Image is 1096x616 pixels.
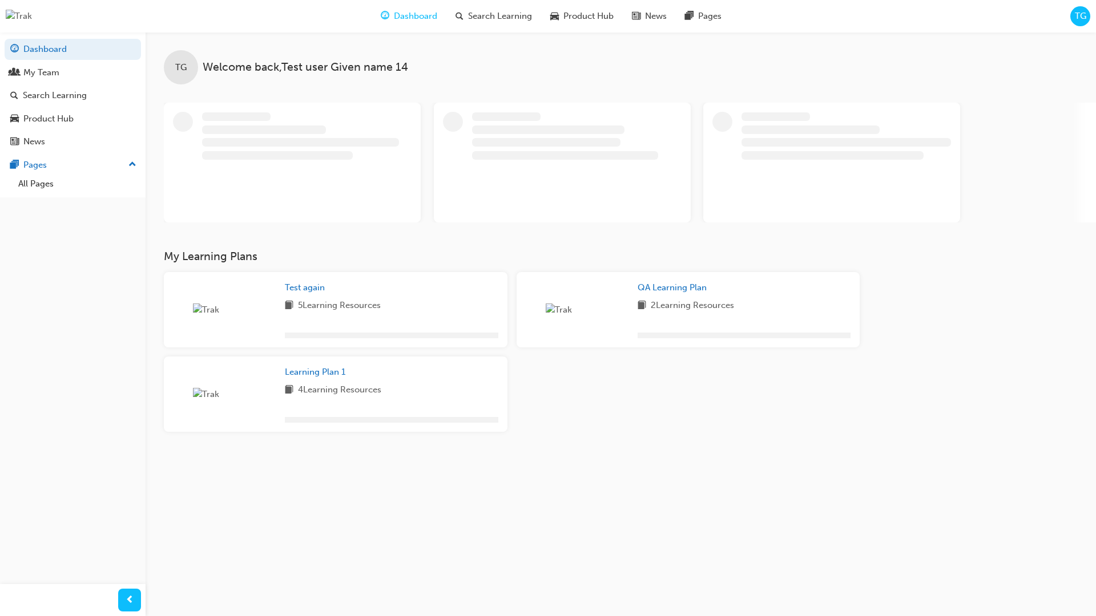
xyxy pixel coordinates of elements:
[685,9,694,23] span: pages-icon
[10,137,19,147] span: news-icon
[550,9,559,23] span: car-icon
[5,37,141,155] button: DashboardMy TeamSearch LearningProduct HubNews
[10,91,18,101] span: search-icon
[5,155,141,176] button: Pages
[1075,10,1086,23] span: TG
[446,5,541,28] a: search-iconSearch Learning
[623,5,676,28] a: news-iconNews
[10,44,19,55] span: guage-icon
[5,108,141,129] a: Product Hub
[23,159,47,172] div: Pages
[1070,6,1090,26] button: TG
[632,9,640,23] span: news-icon
[285,366,350,379] a: Learning Plan 1
[193,303,256,317] img: Trak
[23,135,45,148] div: News
[638,282,707,293] span: QA Learning Plan
[5,39,141,60] a: Dashboard
[6,10,32,23] img: Trak
[546,303,609,317] img: Trak
[638,281,711,294] a: QA Learning Plan
[14,175,141,193] a: All Pages
[23,89,87,102] div: Search Learning
[10,160,19,171] span: pages-icon
[651,299,734,313] span: 2 Learning Resources
[372,5,446,28] a: guage-iconDashboard
[381,9,389,23] span: guage-icon
[10,114,19,124] span: car-icon
[298,383,381,398] span: 4 Learning Resources
[164,250,860,263] h3: My Learning Plans
[645,10,667,23] span: News
[285,282,325,293] span: Test again
[676,5,731,28] a: pages-iconPages
[638,299,646,313] span: book-icon
[468,10,532,23] span: Search Learning
[285,383,293,398] span: book-icon
[128,157,136,172] span: up-icon
[203,61,408,74] span: Welcome back , Test user Given name 14
[23,66,59,79] div: My Team
[193,388,256,401] img: Trak
[298,299,381,313] span: 5 Learning Resources
[394,10,437,23] span: Dashboard
[285,367,345,377] span: Learning Plan 1
[5,85,141,106] a: Search Learning
[456,9,464,23] span: search-icon
[698,10,722,23] span: Pages
[126,593,134,607] span: prev-icon
[285,299,293,313] span: book-icon
[5,62,141,83] a: My Team
[285,281,329,294] a: Test again
[5,131,141,152] a: News
[563,10,614,23] span: Product Hub
[23,112,74,125] div: Product Hub
[175,61,187,74] span: TG
[541,5,623,28] a: car-iconProduct Hub
[10,68,19,78] span: people-icon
